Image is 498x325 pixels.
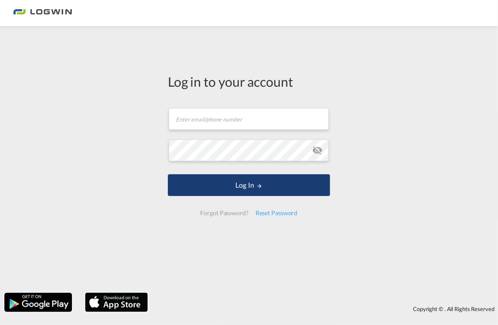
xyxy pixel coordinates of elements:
div: Forgot Password? [197,205,252,221]
div: Copyright © . All Rights Reserved [152,301,498,316]
img: google.png [3,292,73,313]
button: LOGIN [168,174,330,196]
input: Enter email/phone number [169,108,329,130]
img: apple.png [84,292,149,313]
img: 2761ae10d95411efa20a1f5e0282d2d7.png [13,3,72,23]
div: Log in to your account [168,72,330,91]
div: Reset Password [252,205,301,221]
md-icon: icon-eye-off [312,145,323,156]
